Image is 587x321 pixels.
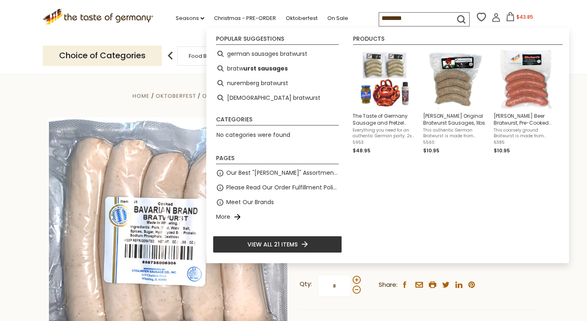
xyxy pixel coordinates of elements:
[494,112,558,126] span: [PERSON_NAME] Beer Bratwurst, Pre-Cooked 1lbs.
[156,92,196,100] a: Oktoberfest
[494,147,510,154] span: $10.95
[176,14,204,23] a: Seasons
[216,155,339,164] li: Pages
[243,64,288,73] b: urst sausages
[494,50,558,155] a: [PERSON_NAME] Beer Bratwurst, Pre-Cooked 1lbs.This coarsely ground Bratwurst is made from hormone...
[423,147,439,154] span: $10.95
[353,50,417,155] a: The Taste of Germany Sausage and Pretzel Meal KitEverything you need for an authentic German part...
[353,36,563,45] li: Products
[213,210,342,224] li: More
[353,128,417,139] span: Everything you need for an authentic German party: 2x packs (a total of 8 -10 sausages) of The Ta...
[162,48,179,64] img: previous arrow
[216,36,339,45] li: Popular suggestions
[494,128,558,139] span: This coarsely ground Bratwurst is made from hormone-free, locally-sourced mix of pork and beef, p...
[226,198,274,207] a: Meet Our Brands
[423,50,487,155] a: [PERSON_NAME] Original Bratwurst Sausages, 1lbs.This authentic German Bratwurst is made from horm...
[423,140,487,145] span: 5560
[423,112,487,126] span: [PERSON_NAME] Original Bratwurst Sausages, 1lbs.
[353,147,371,154] span: $48.95
[213,195,342,210] li: Meet Our Brands
[286,14,318,23] a: Oktoberfest
[189,53,236,59] a: Food By Category
[494,140,558,145] span: 6385
[214,14,276,23] a: Christmas - PRE-ORDER
[353,140,417,145] span: 5953
[490,46,561,158] li: Binkert's Beer Bratwurst, Pre-Cooked 1lbs.
[353,112,417,126] span: The Taste of Germany Sausage and Pretzel Meal Kit
[213,46,342,61] li: german sausages bratwurst
[379,280,397,290] span: Share:
[300,279,312,289] strong: Qty:
[423,128,487,139] span: This authentic German Bratwurst is made from hormone-free, locally-sourced mix of pork and beef, ...
[516,13,533,20] span: $43.85
[318,275,351,297] input: Qty:
[226,168,339,178] a: Our Best "[PERSON_NAME]" Assortment: 33 Choices For The Grillabend
[213,61,342,76] li: bratwurst sausages
[132,92,150,100] a: Home
[213,236,342,253] li: View all 21 items
[213,76,342,90] li: nuremberg bratwurst
[43,46,162,66] p: Choice of Categories
[420,46,490,158] li: Binkert’s Original Bratwurst Sausages, 1lbs.
[206,28,569,263] div: Instant Search Results
[202,92,265,100] a: Oktoberfest Foods
[502,12,537,24] button: $43.85
[216,117,339,125] li: Categories
[216,131,290,139] span: No categories were found
[213,180,342,195] li: Please Read Our Order Fulfillment Policies
[213,90,342,105] li: german bratwurst
[327,14,348,23] a: On Sale
[226,183,339,192] a: Please Read Our Order Fulfillment Policies
[247,240,298,249] span: View all 21 items
[349,46,420,158] li: The Taste of Germany Sausage and Pretzel Meal Kit
[213,166,342,180] li: Our Best "[PERSON_NAME]" Assortment: 33 Choices For The Grillabend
